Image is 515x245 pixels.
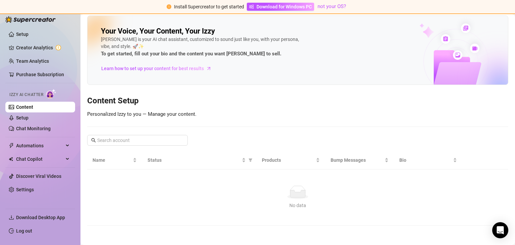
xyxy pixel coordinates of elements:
[101,63,217,74] a: Learn how to set up your content for best results
[5,16,56,23] img: logo-BBDzfeDw.svg
[101,51,281,57] strong: To get started, fill out your bio and the content you want [PERSON_NAME] to sell.
[248,158,252,162] span: filter
[206,65,212,72] span: arrow-right
[46,89,56,99] img: AI Chatter
[16,58,49,64] a: Team Analytics
[16,154,64,164] span: Chat Copilot
[16,42,70,53] a: Creator Analytics exclamation-circle
[97,137,178,144] input: Search account
[318,3,346,9] a: not your OS?
[256,151,325,169] th: Products
[325,151,394,169] th: Bump Messages
[9,215,14,220] span: download
[16,104,33,110] a: Content
[331,156,383,164] span: Bump Messages
[142,151,256,169] th: Status
[101,36,302,58] div: [PERSON_NAME] is your AI chat assistant, customized to sound just like you, with your persona, vi...
[95,202,500,209] div: No data
[16,215,65,220] span: Download Desktop App
[101,65,204,72] span: Learn how to set up your content for best results
[87,96,508,106] h3: Content Setup
[101,27,215,36] h2: Your Voice, Your Content, Your Izzy
[9,92,43,98] span: Izzy AI Chatter
[87,151,142,169] th: Name
[16,69,70,80] a: Purchase Subscription
[492,222,508,238] div: Open Intercom Messenger
[174,4,244,9] span: Install Supercreator to get started
[16,228,32,234] a: Log out
[262,156,314,164] span: Products
[247,155,254,165] span: filter
[148,156,240,164] span: Status
[249,4,254,9] span: windows
[16,115,28,120] a: Setup
[9,143,14,148] span: thunderbolt
[91,138,96,143] span: search
[87,111,196,117] span: Personalized Izzy to you — Manage your content.
[16,32,28,37] a: Setup
[9,157,13,161] img: Chat Copilot
[16,126,51,131] a: Chat Monitoring
[16,140,64,151] span: Automations
[404,16,508,85] img: ai-chatter-content-library-cLFOSyPT.png
[399,156,452,164] span: Bio
[16,187,34,192] a: Settings
[93,156,131,164] span: Name
[394,151,463,169] th: Bio
[247,3,314,11] a: Download for Windows PC
[256,3,312,10] span: Download for Windows PC
[16,174,61,179] a: Discover Viral Videos
[167,4,171,9] span: exclamation-circle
